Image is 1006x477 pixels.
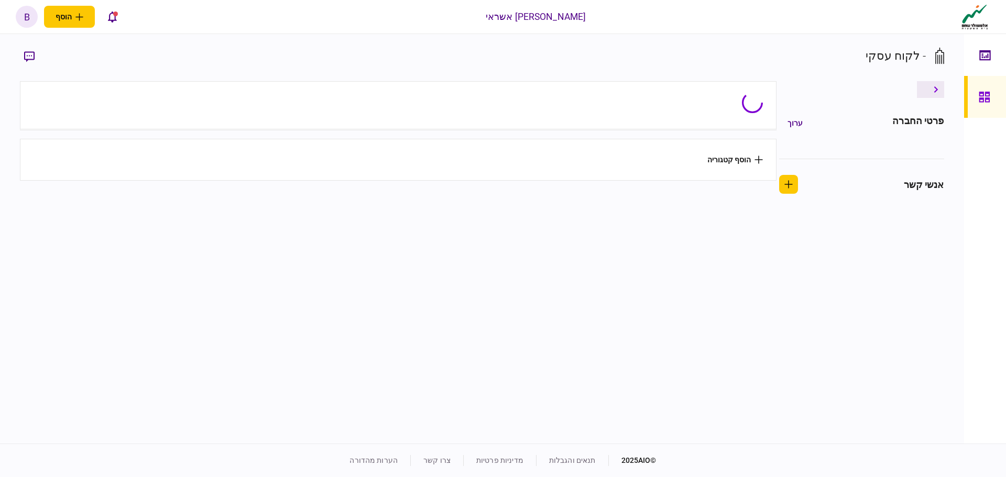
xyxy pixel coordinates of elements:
img: client company logo [959,4,990,30]
button: הוסף קטגוריה [707,156,763,164]
div: [PERSON_NAME] אשראי [486,10,586,24]
div: אנשי קשר [904,178,944,192]
a: תנאים והגבלות [549,456,596,464]
button: פתח רשימת התראות [101,6,123,28]
a: הערות מהדורה [349,456,398,464]
div: - לקוח עסקי [866,47,926,64]
button: פתח תפריט להוספת לקוח [44,6,95,28]
div: © 2025 AIO [608,455,657,466]
a: צרו קשר [423,456,451,464]
button: b [16,6,38,28]
a: מדיניות פרטיות [476,456,523,464]
div: פרטי החברה [892,114,944,132]
button: ערוך [779,114,811,132]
